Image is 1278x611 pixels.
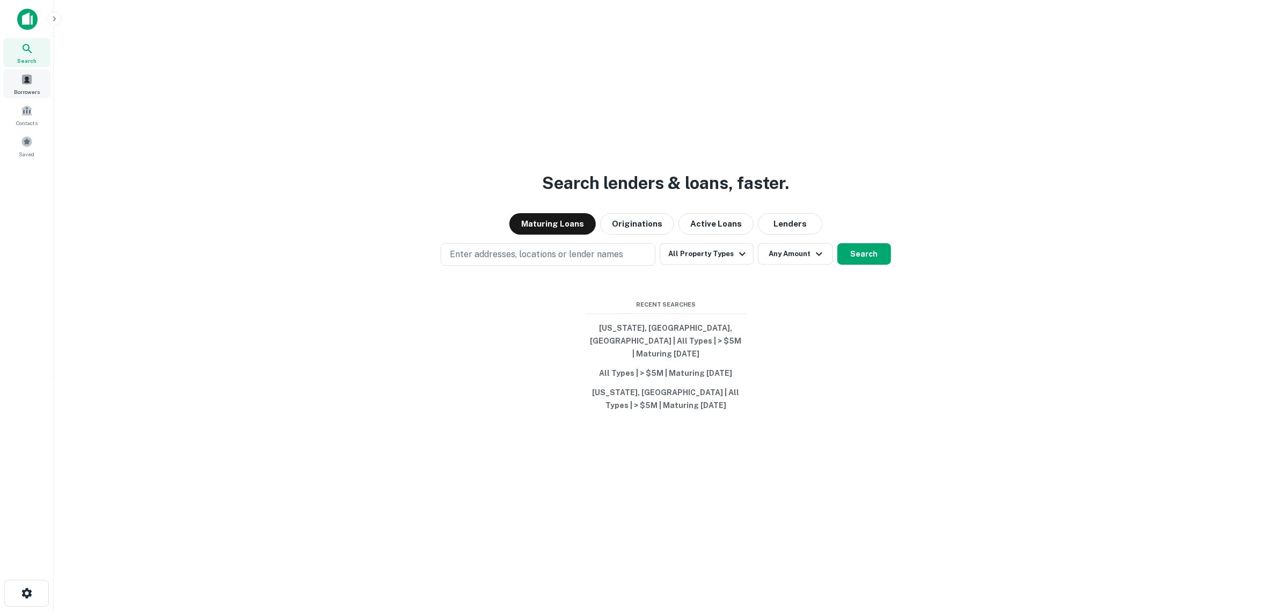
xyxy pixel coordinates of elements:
button: Search [837,243,891,265]
button: Maturing Loans [509,213,596,235]
a: Borrowers [3,69,50,98]
button: Lenders [758,213,822,235]
button: Enter addresses, locations or lender names [441,243,655,266]
button: Any Amount [758,243,833,265]
span: Search [17,56,36,65]
a: Saved [3,132,50,161]
p: Enter addresses, locations or lender names [450,248,623,261]
span: Contacts [16,119,38,127]
button: Active Loans [678,213,754,235]
a: Search [3,38,50,67]
a: Contacts [3,100,50,129]
img: capitalize-icon.png [17,9,38,30]
button: [US_STATE], [GEOGRAPHIC_DATA], [GEOGRAPHIC_DATA] | All Types | > $5M | Maturing [DATE] [586,318,747,363]
iframe: Chat Widget [1224,525,1278,577]
button: [US_STATE], [GEOGRAPHIC_DATA] | All Types | > $5M | Maturing [DATE] [586,383,747,415]
span: Recent Searches [586,300,747,309]
button: All Types | > $5M | Maturing [DATE] [586,363,747,383]
button: All Property Types [660,243,753,265]
span: Borrowers [14,88,40,96]
h3: Search lenders & loans, faster. [543,170,790,196]
button: Originations [600,213,674,235]
span: Saved [19,150,35,158]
